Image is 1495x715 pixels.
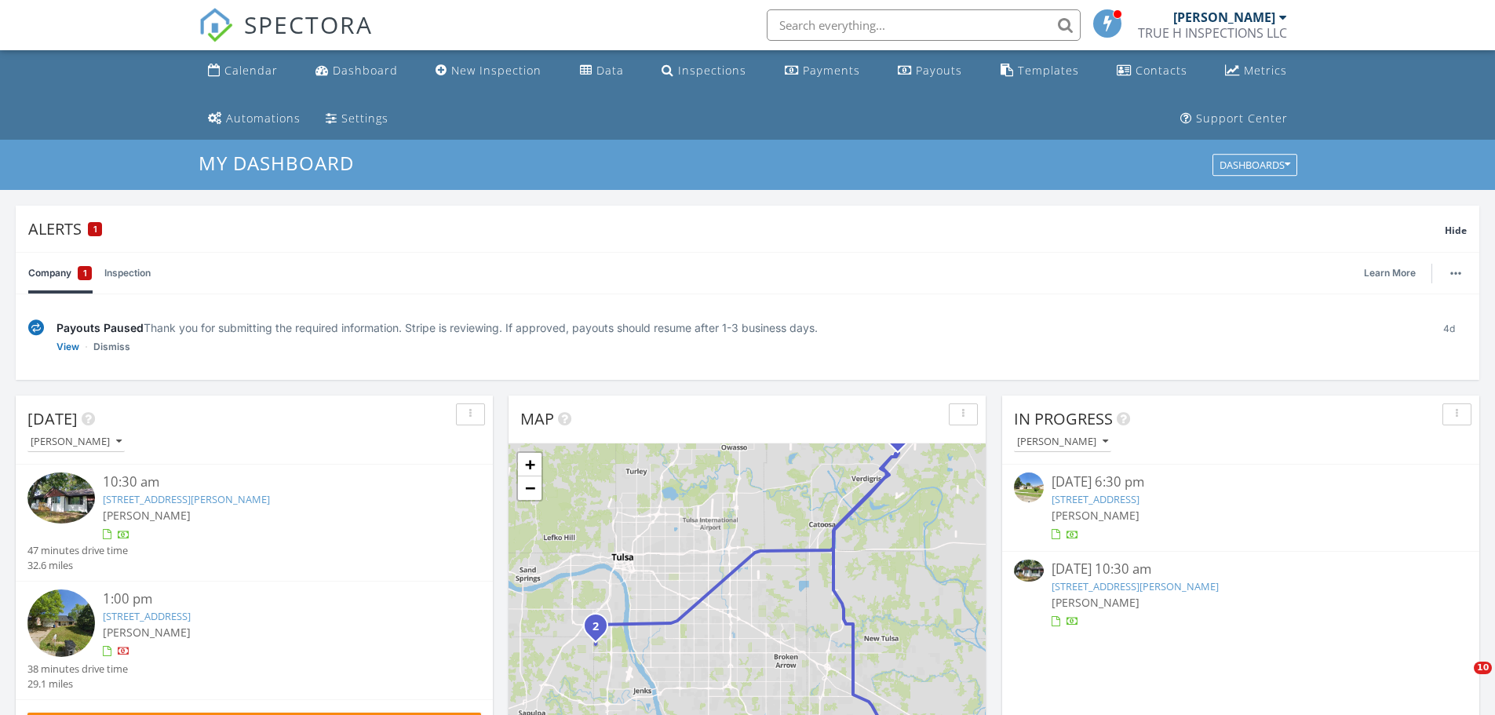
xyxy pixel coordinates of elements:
[678,63,746,78] div: Inspections
[28,218,1445,239] div: Alerts
[103,508,191,523] span: [PERSON_NAME]
[309,57,404,86] a: Dashboard
[27,589,481,691] a: 1:00 pm [STREET_ADDRESS] [PERSON_NAME] 38 minutes drive time 29.1 miles
[1052,579,1219,593] a: [STREET_ADDRESS][PERSON_NAME]
[27,472,481,573] a: 10:30 am [STREET_ADDRESS][PERSON_NAME] [PERSON_NAME] 47 minutes drive time 32.6 miles
[28,319,44,336] img: under-review-2fe708636b114a7f4b8d.svg
[593,622,599,633] i: 2
[1450,272,1461,275] img: ellipsis-632cfdd7c38ec3a7d453.svg
[451,63,541,78] div: New Inspection
[93,224,97,235] span: 1
[104,253,151,294] a: Inspection
[202,57,284,86] a: Calendar
[1220,160,1290,171] div: Dashboards
[1014,432,1111,453] button: [PERSON_NAME]
[1173,9,1275,25] div: [PERSON_NAME]
[767,9,1081,41] input: Search everything...
[27,408,78,429] span: [DATE]
[1052,560,1430,579] div: [DATE] 10:30 am
[103,492,270,506] a: [STREET_ADDRESS][PERSON_NAME]
[1136,63,1187,78] div: Contacts
[916,63,962,78] div: Payouts
[1196,111,1288,126] div: Support Center
[892,57,968,86] a: Payouts
[93,339,130,355] a: Dismiss
[520,408,554,429] span: Map
[27,589,95,657] img: streetview
[1014,472,1044,502] img: streetview
[27,472,95,523] img: 9563077%2Fcover_photos%2Fs0BLXNEMZzo89VEGeecy%2Fsmall.jpg
[224,63,278,78] div: Calendar
[1212,155,1297,177] button: Dashboards
[57,319,1419,336] div: Thank you for submitting the required information. Stripe is reviewing. If approved, payouts shou...
[1442,662,1479,699] iframe: Intercom live chat
[574,57,630,86] a: Data
[1014,408,1113,429] span: In Progress
[1052,508,1139,523] span: [PERSON_NAME]
[199,8,233,42] img: The Best Home Inspection Software - Spectora
[27,558,128,573] div: 32.6 miles
[1174,104,1294,133] a: Support Center
[655,57,753,86] a: Inspections
[1364,265,1425,281] a: Learn More
[1110,57,1194,86] a: Contacts
[57,321,144,334] span: Payouts Paused
[1244,63,1287,78] div: Metrics
[226,111,301,126] div: Automations
[27,662,128,677] div: 38 minutes drive time
[103,625,191,640] span: [PERSON_NAME]
[319,104,395,133] a: Settings
[1219,57,1293,86] a: Metrics
[778,57,866,86] a: Payments
[27,543,128,558] div: 47 minutes drive time
[103,609,191,623] a: [STREET_ADDRESS]
[199,150,354,176] span: My Dashboard
[1018,63,1079,78] div: Templates
[1052,472,1430,492] div: [DATE] 6:30 pm
[994,57,1085,86] a: Templates
[518,476,541,500] a: Zoom out
[28,253,92,294] a: Company
[518,453,541,476] a: Zoom in
[57,339,79,355] a: View
[341,111,388,126] div: Settings
[596,63,624,78] div: Data
[333,63,398,78] div: Dashboard
[1017,436,1108,447] div: [PERSON_NAME]
[27,432,125,453] button: [PERSON_NAME]
[1014,560,1468,629] a: [DATE] 10:30 am [STREET_ADDRESS][PERSON_NAME] [PERSON_NAME]
[803,63,860,78] div: Payments
[898,436,907,445] div: 24302 S Rogers Dr, Claremore, OK 74019
[1014,560,1044,582] img: 9563077%2Fcover_photos%2Fs0BLXNEMZzo89VEGeecy%2Fsmall.jpg
[1431,319,1467,355] div: 4d
[244,8,373,41] span: SPECTORA
[83,265,87,281] span: 1
[1474,662,1492,674] span: 10
[103,589,443,609] div: 1:00 pm
[27,677,128,691] div: 29.1 miles
[1014,472,1468,542] a: [DATE] 6:30 pm [STREET_ADDRESS] [PERSON_NAME]
[1052,492,1139,506] a: [STREET_ADDRESS]
[429,57,548,86] a: New Inspection
[31,436,122,447] div: [PERSON_NAME]
[202,104,307,133] a: Automations (Basic)
[596,626,605,635] div: 2917 W 65th St, Tulsa, OK 74132
[199,21,373,54] a: SPECTORA
[1445,224,1467,237] span: Hide
[1052,595,1139,610] span: [PERSON_NAME]
[103,472,443,492] div: 10:30 am
[1138,25,1287,41] div: TRUE H INSPECTIONS LLC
